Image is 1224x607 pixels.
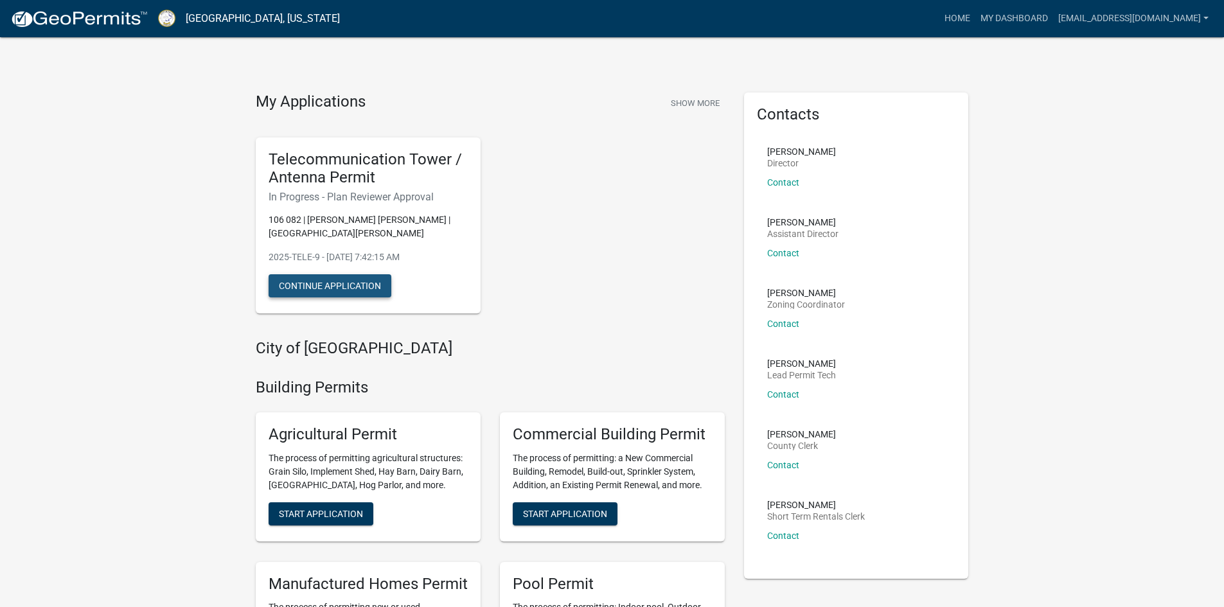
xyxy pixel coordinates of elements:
p: [PERSON_NAME] [767,147,836,156]
h5: Pool Permit [513,575,712,594]
a: [EMAIL_ADDRESS][DOMAIN_NAME] [1053,6,1214,31]
p: Director [767,159,836,168]
h5: Telecommunication Tower / Antenna Permit [269,150,468,188]
p: [PERSON_NAME] [767,430,836,439]
p: [PERSON_NAME] [767,288,845,297]
button: Show More [666,92,725,114]
h4: My Applications [256,92,366,112]
button: Start Application [513,502,617,525]
p: The process of permitting: a New Commercial Building, Remodel, Build-out, Sprinkler System, Addit... [513,452,712,492]
a: [GEOGRAPHIC_DATA], [US_STATE] [186,8,340,30]
h5: Manufactured Homes Permit [269,575,468,594]
p: Assistant Director [767,229,838,238]
a: Contact [767,531,799,541]
button: Continue Application [269,274,391,297]
p: Lead Permit Tech [767,371,836,380]
h5: Contacts [757,105,956,124]
p: Short Term Rentals Clerk [767,512,865,521]
h6: In Progress - Plan Reviewer Approval [269,191,468,203]
a: Contact [767,177,799,188]
h4: City of [GEOGRAPHIC_DATA] [256,339,725,358]
h4: Building Permits [256,378,725,397]
button: Start Application [269,502,373,525]
a: Home [939,6,975,31]
a: Contact [767,389,799,400]
img: Putnam County, Georgia [158,10,175,27]
h5: Commercial Building Permit [513,425,712,444]
a: My Dashboard [975,6,1053,31]
a: Contact [767,248,799,258]
p: County Clerk [767,441,836,450]
p: [PERSON_NAME] [767,500,865,509]
a: Contact [767,460,799,470]
a: Contact [767,319,799,329]
p: 106 082 | [PERSON_NAME] [PERSON_NAME] | [GEOGRAPHIC_DATA][PERSON_NAME] [269,213,468,240]
h5: Agricultural Permit [269,425,468,444]
p: Zoning Coordinator [767,300,845,309]
p: The process of permitting agricultural structures: Grain Silo, Implement Shed, Hay Barn, Dairy Ba... [269,452,468,492]
p: 2025-TELE-9 - [DATE] 7:42:15 AM [269,251,468,264]
p: [PERSON_NAME] [767,359,836,368]
p: [PERSON_NAME] [767,218,838,227]
span: Start Application [523,508,607,518]
span: Start Application [279,508,363,518]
